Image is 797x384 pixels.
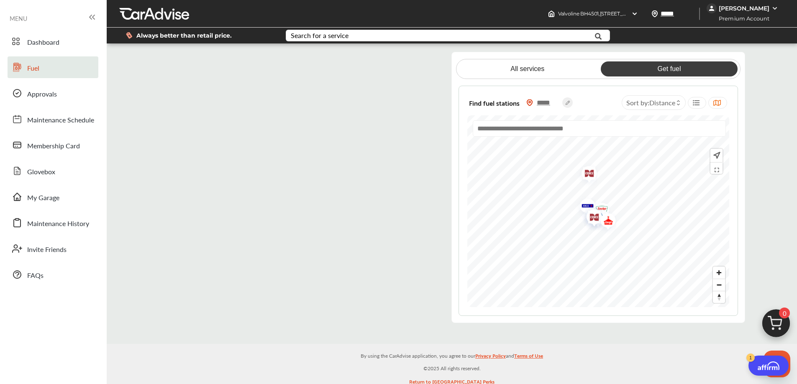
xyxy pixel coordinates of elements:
img: cart_icon.3d0951e8.svg [756,305,796,346]
span: Maintenance Schedule [27,115,94,126]
img: caseys.png [594,209,616,235]
span: Approvals [27,89,57,100]
canvas: Map [467,115,730,308]
img: dollor_label_vector.a70140d1.svg [126,32,132,39]
div: Map marker [580,204,601,231]
img: arco.png [574,194,596,220]
span: Distance [649,98,675,107]
a: FAQs [8,264,98,285]
span: Find fuel stations [469,97,520,108]
a: All services [459,61,596,76]
img: cenex.png [575,161,597,188]
span: Sort by : [626,98,675,107]
span: 0 [779,308,790,318]
span: Maintenance History [27,219,89,229]
a: Invite Friends [8,238,98,259]
img: jVpblrzwTbfkPYzPPzSLxeg0AAAAASUVORK5CYII= [707,3,717,13]
p: By using the CarAdvise application, you agree to our and [107,351,797,360]
div: Map marker [588,198,609,224]
img: cenex.png [580,204,602,231]
div: Map marker [580,205,601,231]
img: sinclair.png [588,198,610,224]
div: Map marker [587,205,608,231]
img: cenex.png [580,205,602,231]
span: Fuel [27,63,39,74]
a: Glovebox [8,160,98,182]
a: Membership Card [8,134,98,156]
div: Map marker [594,209,615,235]
span: FAQs [27,270,44,281]
a: Get fuel [601,61,738,76]
img: recenter.ce011a49.svg [712,151,720,160]
button: Zoom in [713,267,725,279]
a: Approvals [8,82,98,104]
button: Reset bearing to north [713,291,725,303]
div: Map marker [584,206,605,232]
span: Valvoline BH4501 , [STREET_ADDRESS] [GEOGRAPHIC_DATA] , SD 57201 [558,10,726,17]
div: Map marker [575,161,596,188]
img: header-home-logo.8d720a4f.svg [548,10,555,17]
a: Privacy Policy [475,351,506,364]
div: Search for a service [291,32,349,39]
img: WGsFRI8htEPBVLJbROoPRyZpYNWhNONpIPPETTm6eUC0GeLEiAAAAAElFTkSuQmCC [771,5,778,12]
iframe: Button to launch messaging window [764,351,790,377]
a: My Garage [8,186,98,208]
span: Glovebox [27,167,55,178]
span: MENU [10,15,27,22]
a: Maintenance Schedule [8,108,98,130]
img: cenex.png [580,205,602,231]
span: My Garage [27,193,59,203]
img: marathon.png [584,206,606,232]
div: Map marker [580,205,601,231]
img: sinclair.png [580,204,602,231]
span: Invite Friends [27,244,67,255]
button: Zoom out [713,279,725,291]
img: location_vector_orange.38f05af8.svg [526,99,533,106]
img: header-down-arrow.9dd2ce7d.svg [631,10,638,17]
span: Always better than retail price. [136,33,232,38]
span: Premium Account [707,14,776,23]
span: Membership Card [27,141,80,152]
img: header-divider.bc55588e.svg [699,8,700,20]
img: location_vector.a44bc228.svg [651,10,658,17]
a: Fuel [8,56,98,78]
a: Terms of Use [514,351,543,364]
a: Dashboard [8,31,98,52]
a: Maintenance History [8,212,98,234]
span: Dashboard [27,37,59,48]
div: [PERSON_NAME] [719,5,769,12]
div: Map marker [574,194,595,220]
